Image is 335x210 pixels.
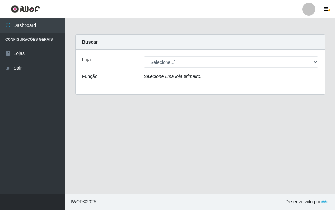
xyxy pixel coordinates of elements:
span: Desenvolvido por [285,199,330,205]
label: Função [82,73,97,80]
label: Loja [82,56,91,63]
span: © 2025 . [71,199,97,205]
i: Selecione uma loja primeiro... [144,74,204,79]
a: iWof [321,199,330,204]
strong: Buscar [82,39,97,45]
img: CoreUI Logo [11,5,40,13]
span: IWOF [71,199,83,204]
